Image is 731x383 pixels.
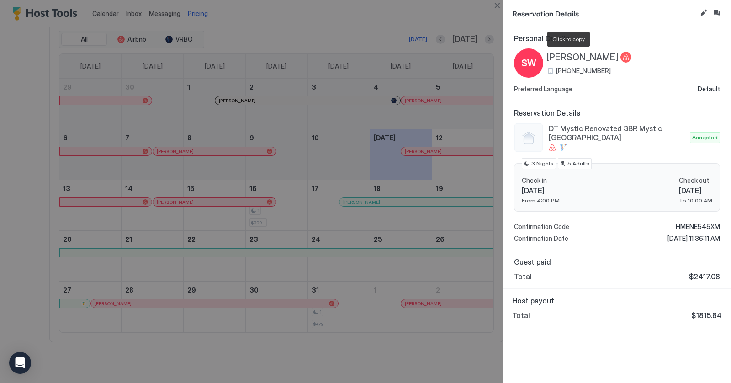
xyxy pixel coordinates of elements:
[512,311,530,320] span: Total
[522,186,560,195] span: [DATE]
[514,108,720,117] span: Reservation Details
[547,52,619,63] span: [PERSON_NAME]
[556,67,611,75] span: [PHONE_NUMBER]
[679,186,712,195] span: [DATE]
[514,257,720,266] span: Guest paid
[514,34,720,43] span: Personal Details
[676,223,720,231] span: HMENE545XM
[691,311,722,320] span: $1815.84
[512,296,722,305] span: Host payout
[667,234,720,243] span: [DATE] 11:36:11 AM
[549,124,686,142] span: DT Mystic Renovated 3BR Mystic [GEOGRAPHIC_DATA]
[521,56,536,70] span: SW
[514,85,572,93] span: Preferred Language
[514,223,569,231] span: Confirmation Code
[711,7,722,18] button: Inbox
[512,7,696,19] span: Reservation Details
[679,176,712,185] span: Check out
[522,197,560,204] span: From 4:00 PM
[679,197,712,204] span: To 10:00 AM
[567,160,589,168] span: 5 Adults
[9,352,31,374] div: Open Intercom Messenger
[522,176,560,185] span: Check in
[552,35,585,43] span: Click to copy
[698,7,709,18] button: Edit reservation
[689,272,720,281] span: $2417.08
[698,85,720,93] span: Default
[514,234,568,243] span: Confirmation Date
[692,133,718,142] span: Accepted
[531,160,554,168] span: 3 Nights
[514,272,532,281] span: Total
